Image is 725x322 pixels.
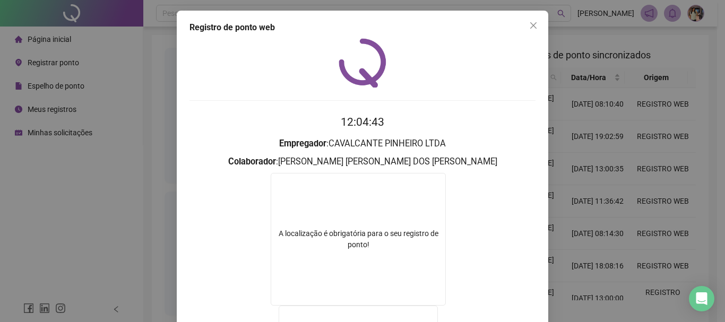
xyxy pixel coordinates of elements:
h3: : CAVALCANTE PINHEIRO LTDA [189,137,536,151]
h3: : [PERSON_NAME] [PERSON_NAME] DOS [PERSON_NAME] [189,155,536,169]
span: close [529,21,538,30]
strong: Empregador [279,138,326,149]
button: Close [525,17,542,34]
time: 12:04:43 [341,116,384,128]
div: Open Intercom Messenger [689,286,714,311]
strong: Colaborador [228,156,276,167]
div: A localização é obrigatória para o seu registro de ponto! [271,228,445,250]
div: Registro de ponto web [189,21,536,34]
img: QRPoint [339,38,386,88]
